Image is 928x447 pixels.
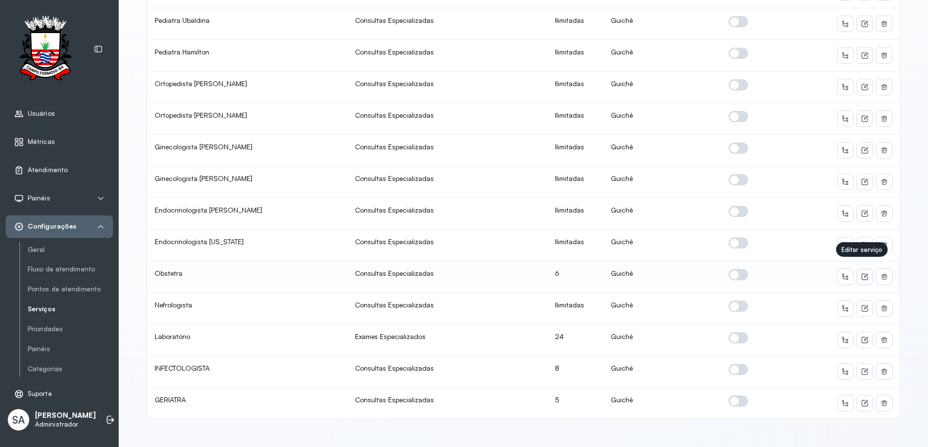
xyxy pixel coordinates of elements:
div: Consultas Especializadas [355,143,540,151]
a: Métricas [14,137,105,147]
td: Guichê [603,198,721,230]
td: Guichê [603,166,721,198]
a: Geral [28,244,113,256]
td: Guichê [603,40,721,72]
div: Consultas Especializadas [355,16,540,25]
a: Atendimento [14,165,105,175]
a: Geral [28,246,113,254]
td: 24 [547,324,603,356]
div: Consultas Especializadas [355,111,540,120]
td: Guichê [603,103,721,135]
div: Consultas Especializadas [355,206,540,215]
td: Guichê [603,324,721,356]
td: Endocrinologista [US_STATE] [147,230,347,261]
td: GERIATRA [147,388,347,419]
span: Usuários [28,109,55,118]
div: Consultas Especializadas [355,48,540,56]
td: Ilimitadas [547,166,603,198]
td: Guichê [603,135,721,166]
span: Painéis [28,194,50,202]
div: Consultas Especializadas [355,79,540,88]
td: Guichê [603,72,721,103]
td: Ortopedista [PERSON_NAME] [147,103,347,135]
span: Suporte [28,390,52,398]
div: Consultas Especializadas [355,364,540,373]
a: Serviços [28,305,113,313]
a: Pontos de atendimento [28,285,113,293]
span: Atendimento [28,166,68,174]
td: Guichê [603,230,721,261]
td: Ginecologista [PERSON_NAME] [147,135,347,166]
td: Ilimitadas [547,135,603,166]
td: 8 [547,356,603,388]
td: Guichê [603,388,721,419]
td: 6 [547,261,603,293]
a: Categorias [28,363,113,375]
a: Painéis [28,343,113,355]
td: Ilimitadas [547,198,603,230]
td: Ortopedista [PERSON_NAME] [147,72,347,103]
td: Ilimitadas [547,103,603,135]
a: Serviços [28,303,113,315]
div: Consultas Especializadas [355,269,540,278]
a: Prioridades [28,323,113,335]
td: Guichê [603,356,721,388]
div: Consultas Especializadas [355,395,540,404]
td: Ilimitadas [547,72,603,103]
td: Endocrinologista [PERSON_NAME] [147,198,347,230]
td: INFECTOLOGISTA [147,356,347,388]
a: Prioridades [28,325,113,333]
p: Administrador [35,420,96,429]
td: Pediatra Hamilton [147,40,347,72]
td: Ilimitadas [547,40,603,72]
p: [PERSON_NAME] [35,411,96,420]
img: Logotipo do estabelecimento [10,16,80,83]
td: Guichê [603,261,721,293]
td: Guichê [603,8,721,40]
a: Pontos de atendimento [28,283,113,295]
td: Nefrologista [147,293,347,324]
td: Ilimitadas [547,230,603,261]
a: Fluxo de atendimento [28,265,113,273]
a: Fluxo de atendimento [28,263,113,275]
td: 5 [547,388,603,419]
td: Obstetra [147,261,347,293]
td: Ilimitadas [547,8,603,40]
td: Guichê [603,293,721,324]
a: Categorias [28,365,113,373]
td: Ilimitadas [547,293,603,324]
div: Consultas Especializadas [355,301,540,309]
span: Métricas [28,138,55,146]
td: Laboratório [147,324,347,356]
div: Consultas Especializadas [355,174,540,183]
a: Painéis [28,345,113,353]
td: Ginecologista [PERSON_NAME] [147,166,347,198]
div: Consultas Especializadas [355,237,540,246]
div: Exames Especializados [355,332,540,341]
span: Configurações [28,222,76,231]
td: Pediatra Ubaldina [147,8,347,40]
a: Usuários [14,109,105,119]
